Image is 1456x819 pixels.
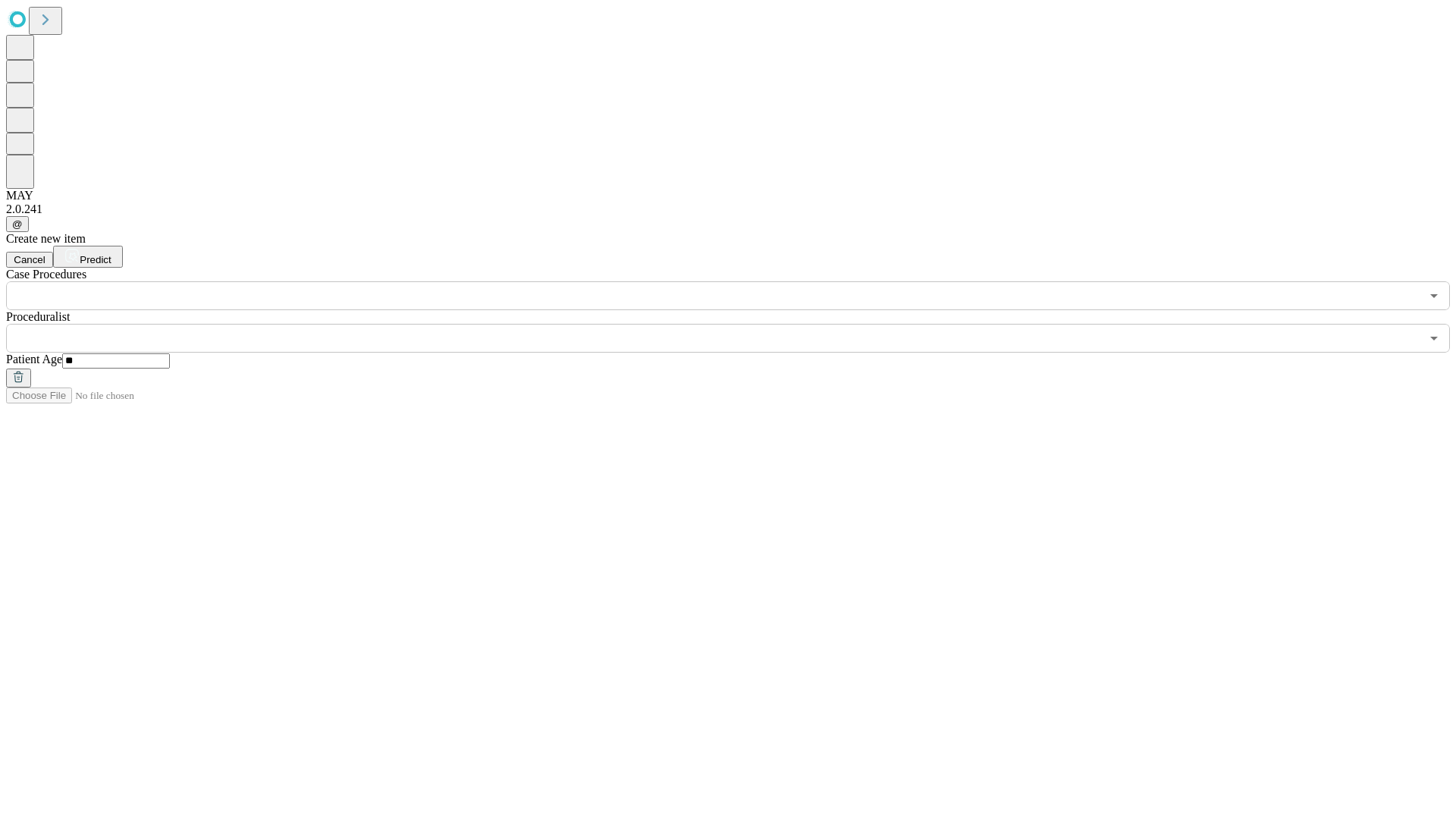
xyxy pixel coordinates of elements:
div: MAY [6,189,1450,202]
div: 2.0.241 [6,202,1450,216]
span: @ [12,218,23,230]
span: Cancel [14,254,45,265]
span: Create new item [6,232,86,245]
span: Scheduled Procedure [6,268,86,281]
button: Cancel [6,252,53,268]
button: @ [6,216,29,232]
span: Proceduralist [6,310,70,323]
button: Open [1423,328,1445,349]
span: Patient Age [6,353,62,366]
button: Open [1423,285,1445,306]
span: Predict [80,254,111,265]
button: Predict [53,246,123,268]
